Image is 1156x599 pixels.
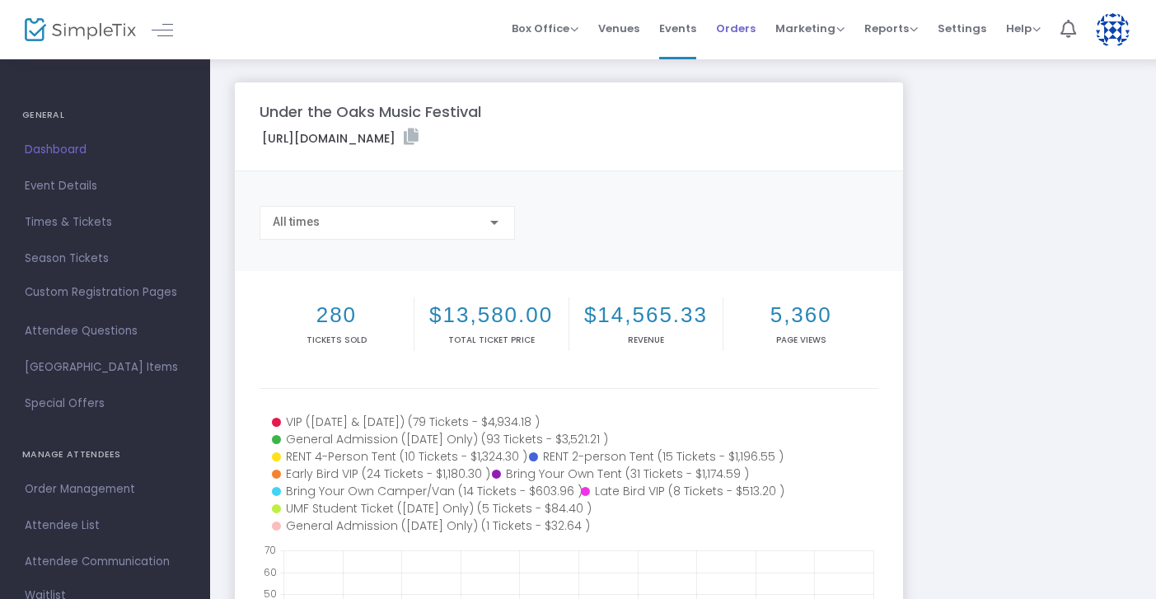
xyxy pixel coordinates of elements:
text: 60 [264,564,277,578]
span: Marketing [775,21,845,36]
span: Reports [864,21,918,36]
span: Season Tickets [25,248,185,269]
h4: MANAGE ATTENDEES [22,438,188,471]
span: Attendee List [25,515,185,536]
span: Box Office [512,21,578,36]
span: Help [1006,21,1041,36]
span: Orders [716,7,756,49]
span: [GEOGRAPHIC_DATA] Items [25,357,185,378]
span: All times [273,215,320,228]
p: Tickets sold [263,334,410,346]
h2: 280 [263,302,410,328]
h2: $14,565.33 [573,302,720,328]
label: [URL][DOMAIN_NAME] [262,129,419,147]
h4: GENERAL [22,99,188,132]
span: Custom Registration Pages [25,284,177,301]
p: Total Ticket Price [418,334,565,346]
span: Times & Tickets [25,212,185,233]
span: Events [659,7,696,49]
text: 70 [264,543,276,557]
span: Attendee Communication [25,551,185,573]
h2: $13,580.00 [418,302,565,328]
p: Revenue [573,334,720,346]
span: Special Offers [25,393,185,414]
span: Event Details [25,175,185,197]
span: Dashboard [25,139,185,161]
p: Page Views [727,334,875,346]
h2: 5,360 [727,302,875,328]
span: Settings [938,7,986,49]
span: Venues [598,7,639,49]
span: Attendee Questions [25,321,185,342]
span: Order Management [25,479,185,500]
m-panel-title: Under the Oaks Music Festival [260,101,481,123]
